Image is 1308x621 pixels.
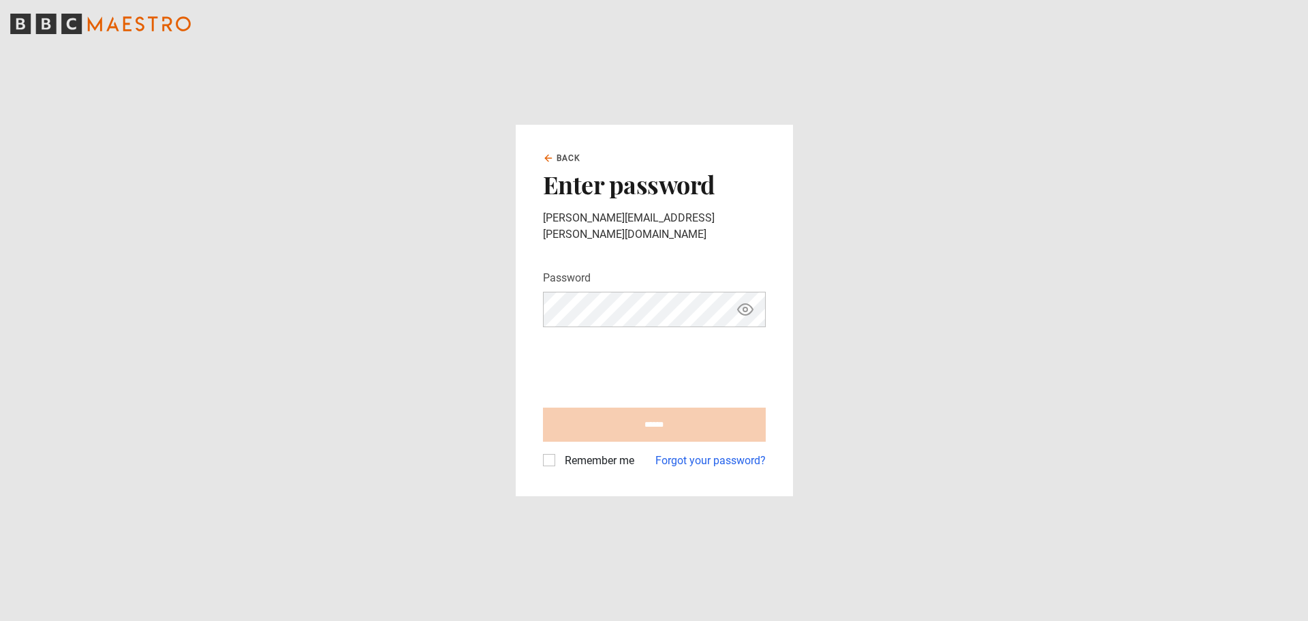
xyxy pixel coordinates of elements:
[559,453,634,469] label: Remember me
[543,270,591,286] label: Password
[543,338,750,391] iframe: reCAPTCHA
[655,453,766,469] a: Forgot your password?
[543,210,766,243] p: [PERSON_NAME][EMAIL_ADDRESS][PERSON_NAME][DOMAIN_NAME]
[557,152,581,164] span: Back
[734,298,757,322] button: Show password
[10,14,191,34] svg: BBC Maestro
[543,152,581,164] a: Back
[543,170,766,198] h2: Enter password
